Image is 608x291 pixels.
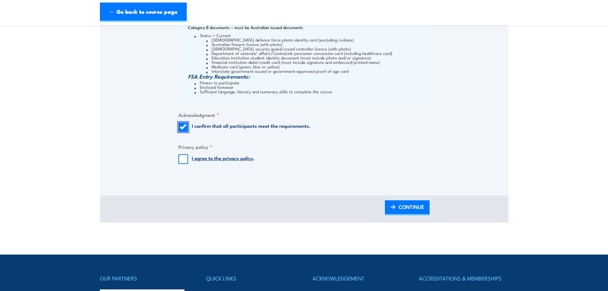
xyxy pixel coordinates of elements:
[206,42,428,46] li: Australian firearm licence (with photo)
[206,274,296,283] h4: QUICK LINKS
[206,37,428,42] li: [DEMOGRAPHIC_DATA] defence force photo identity card (excluding civilians)
[188,25,428,30] p: Category B documents – must be Australian issued documents
[192,122,311,132] label: I confirm that all participants meet the requirements.
[206,64,428,69] li: Medicare card (green, blue or yellow)
[194,85,428,89] li: Enclosed footwear
[194,89,428,94] li: Sufficient language, literacy and numeracy skills to complete the course
[206,51,428,55] li: Department of veterans’ affairs/CentreLink pensioner concession card (including healthcare card)
[192,154,255,164] label: .
[206,55,428,60] li: Education institution student identity document (must include photo and/or signature)
[206,46,428,51] li: [DEMOGRAPHIC_DATA] security guard/crowd controller licence (with photo)
[399,198,424,215] span: CONTINUE
[194,33,428,73] li: Status = Current
[100,3,187,22] a: ← Go back to course page
[206,60,428,64] li: Financial institution debit/credit card (must include signature and embossed/printed name)
[192,154,253,161] a: I agree to the privacy policy
[178,143,213,150] legend: Privacy policy
[312,274,402,283] h4: ACKNOWLEDGEMENT
[419,274,508,283] h4: ACCREDITATIONS & MEMBERSHIPS
[206,69,428,73] li: Interstate government-issued or government-approved proof of age card
[385,200,430,215] a: CONTINUE
[188,73,428,80] h3: FSA Entry Requirements:
[178,111,219,119] legend: Acknowledgment
[194,80,428,85] li: Fitness to participate
[100,274,189,283] h4: OUR PARTNERS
